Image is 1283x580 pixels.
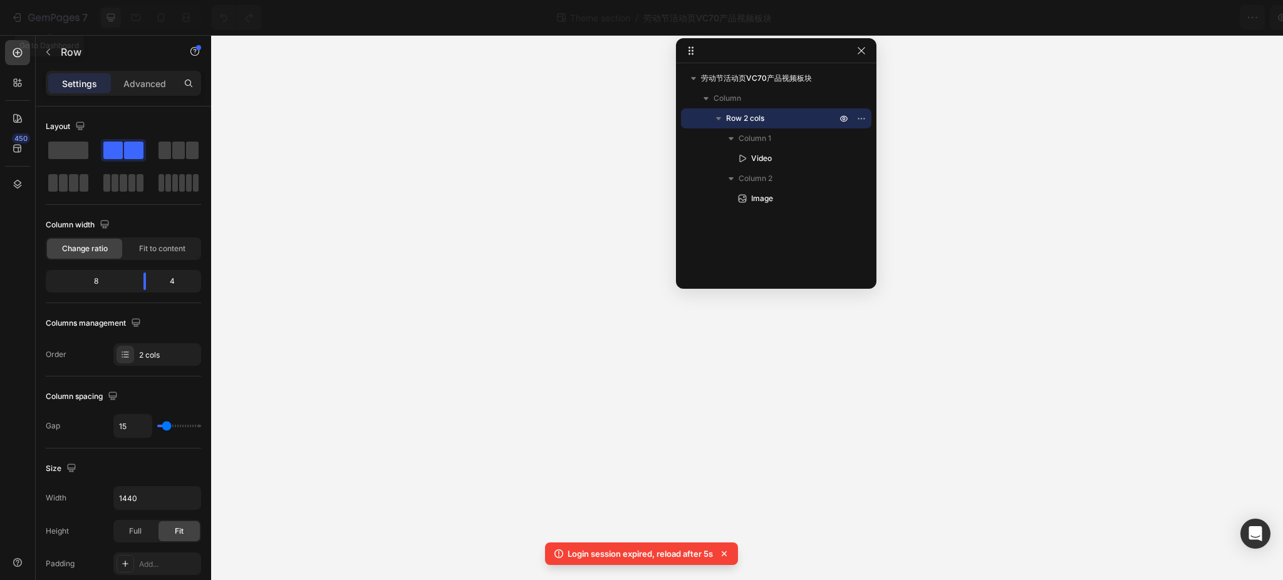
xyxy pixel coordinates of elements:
[1125,13,1146,23] span: Save
[1114,5,1156,30] button: Save
[714,92,741,105] span: Column
[46,118,88,135] div: Layout
[739,132,771,145] span: Column 1
[62,243,108,254] span: Change ratio
[46,217,112,234] div: Column width
[82,10,88,25] p: 7
[139,350,198,361] div: 2 cols
[48,272,133,290] div: 8
[139,559,198,570] div: Add...
[46,460,79,477] div: Size
[46,526,69,537] div: Height
[139,243,185,254] span: Fit to content
[1171,11,1267,24] div: Publish Theme Section
[726,112,764,125] span: Row 2 cols
[46,558,75,569] div: Padding
[568,11,633,24] span: Theme section
[643,11,772,24] span: 劳动节活动页VC70产品视频板块
[751,152,772,165] span: Video
[5,5,93,30] button: 7
[635,11,638,24] span: /
[46,349,66,360] div: Order
[1161,5,1278,30] button: Publish Theme Section
[61,44,167,60] p: Row
[12,133,30,143] div: 450
[46,388,120,405] div: Column spacing
[175,526,184,537] span: Fit
[46,315,143,332] div: Columns management
[114,415,152,437] input: Auto
[129,526,142,537] span: Full
[211,35,1283,580] iframe: Design area
[156,272,199,290] div: 4
[701,72,812,85] span: 劳动节活动页VC70产品视频板块
[1240,519,1270,549] div: Open Intercom Messenger
[751,192,773,205] span: Image
[62,77,97,90] p: Settings
[739,172,772,185] span: Column 2
[123,77,166,90] p: Advanced
[211,5,262,30] div: Undo/Redo
[46,420,60,432] div: Gap
[568,547,713,560] p: Login session expired, reload after 5s
[46,492,66,504] div: Width
[114,487,200,509] input: Auto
